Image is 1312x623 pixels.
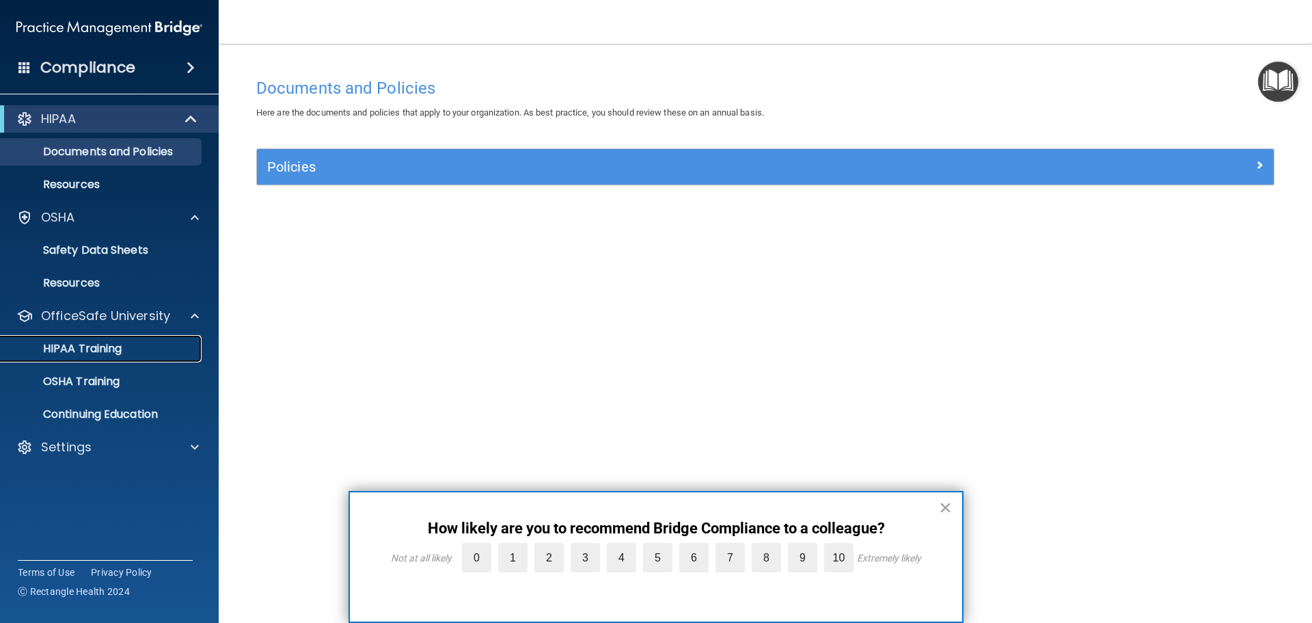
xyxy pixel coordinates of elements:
p: Safety Data Sheets [9,243,195,257]
label: 1 [498,543,528,572]
p: OfficeSafe University [41,308,170,324]
label: 5 [643,543,672,572]
p: OSHA Training [9,375,120,388]
p: HIPAA [41,111,76,127]
label: 10 [824,543,853,572]
p: Continuing Education [9,408,195,421]
img: PMB logo [16,14,202,42]
button: Close [939,496,952,518]
a: Privacy Policy [91,566,152,579]
button: Open Resource Center [1258,62,1298,102]
p: Documents and Policies [9,145,195,159]
p: Settings [41,439,92,455]
label: 9 [788,543,817,572]
label: 4 [607,543,636,572]
span: Here are the documents and policies that apply to your organization. As best practice, you should... [256,107,764,118]
div: Extremely likely [857,553,921,564]
iframe: Drift Widget Chat Controller [1076,526,1296,581]
h4: Compliance [40,58,135,77]
p: Resources [9,276,195,290]
label: 8 [752,543,781,572]
label: 6 [679,543,709,572]
p: Resources [9,178,195,191]
h4: Documents and Policies [256,79,1274,97]
p: OSHA [41,209,75,226]
label: 0 [462,543,491,572]
label: 7 [715,543,745,572]
p: How likely are you to recommend Bridge Compliance to a colleague? [377,520,935,538]
div: Not at all likely [391,553,452,564]
label: 3 [571,543,600,572]
a: Terms of Use [18,566,74,579]
span: Ⓒ Rectangle Health 2024 [18,585,130,598]
h5: Policies [267,159,1009,174]
label: 2 [534,543,564,572]
p: HIPAA Training [9,342,122,356]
